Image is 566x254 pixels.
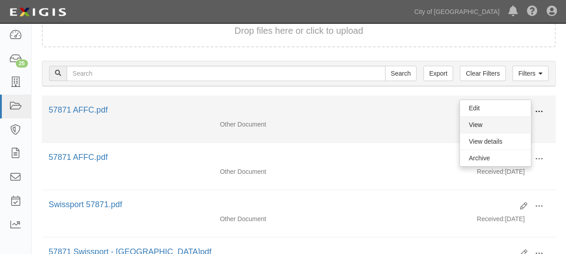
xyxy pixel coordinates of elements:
[49,200,122,209] a: Swissport 57871.pdf
[460,66,505,81] a: Clear Filters
[470,167,556,181] div: [DATE]
[410,3,504,21] a: City of [GEOGRAPHIC_DATA]
[49,105,108,114] a: 57871 AFFC.pdf
[385,66,417,81] input: Search
[342,214,470,215] div: Effective - Expiration
[470,214,556,228] div: [DATE]
[7,4,69,20] img: logo-5460c22ac91f19d4615b14bd174203de0afe785f0fc80cf4dbbc73dc1793850b.png
[49,104,513,116] div: 57871 AFFC.pdf
[49,153,108,162] a: 57871 AFFC.pdf
[342,167,470,168] div: Effective - Expiration
[460,100,531,116] a: Edit
[460,150,531,166] a: Archive
[213,167,341,176] div: Other Document
[235,24,363,37] button: Drop files here or click to upload
[49,152,513,163] div: 57871 AFFC.pdf
[213,214,341,223] div: Other Document
[477,167,505,176] p: Received:
[460,133,531,150] a: View details
[49,199,513,211] div: Swissport 57871.pdf
[213,120,341,129] div: Other Document
[477,214,505,223] p: Received:
[67,66,385,81] input: Search
[423,66,453,81] a: Export
[512,66,548,81] a: Filters
[527,6,538,17] i: Help Center - Complianz
[16,59,28,68] div: 25
[460,117,531,133] a: View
